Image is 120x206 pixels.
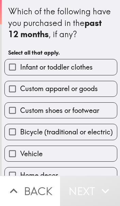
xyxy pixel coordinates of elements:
button: Vehicle [5,146,117,161]
button: Custom apparel or goods [5,81,117,97]
h6: Select all that apply. [8,49,114,56]
button: Infant or toddler clothes [5,59,117,75]
span: Home decor [20,171,58,180]
span: Infant or toddler clothes [20,62,93,72]
button: Home decor [5,167,117,183]
span: Custom shoes or footwear [20,106,99,115]
div: Which of the following have you purchased in the , if any? [8,6,114,40]
button: Next [60,176,120,206]
button: Bicycle (traditional or electric) [5,124,117,139]
span: Vehicle [20,149,43,159]
button: Custom shoes or footwear [5,103,117,118]
span: Bicycle (traditional or electric) [20,127,113,137]
span: Custom apparel or goods [20,84,98,93]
